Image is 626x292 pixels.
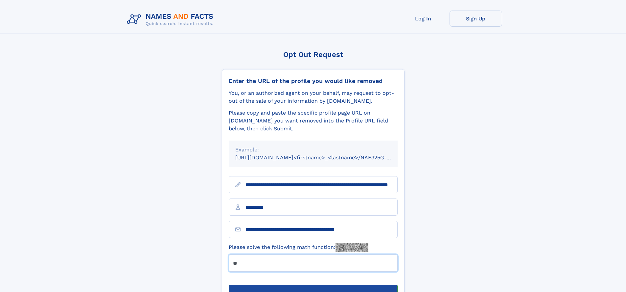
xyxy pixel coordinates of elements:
[235,146,391,154] div: Example:
[397,11,450,27] a: Log In
[450,11,502,27] a: Sign Up
[222,50,405,59] div: Opt Out Request
[235,154,410,161] small: [URL][DOMAIN_NAME]<firstname>_<lastname>/NAF325G-xxxxxxxx
[124,11,219,28] img: Logo Names and Facts
[229,77,398,85] div: Enter the URL of the profile you would like removed
[229,109,398,133] div: Please copy and paste the specific profile page URL on [DOMAIN_NAME] you want removed into the Pr...
[229,89,398,105] div: You, or an authorized agent on your behalf, may request to opt-out of the sale of your informatio...
[229,243,368,252] label: Please solve the following math function:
